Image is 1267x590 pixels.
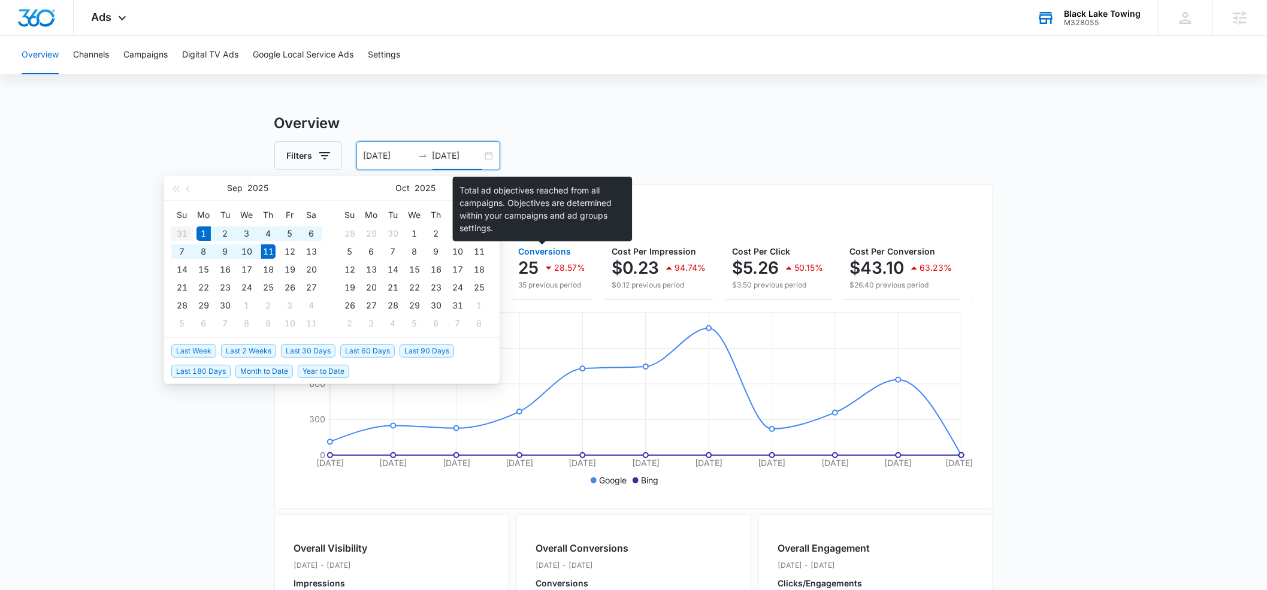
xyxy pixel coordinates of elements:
td: 2025-10-05 [171,314,193,332]
td: 2025-09-17 [236,261,258,279]
span: Last Week [171,344,216,358]
div: 13 [364,262,379,277]
div: 1 [240,298,254,313]
th: Su [171,205,193,225]
td: 2025-10-14 [382,261,404,279]
div: 16 [218,262,232,277]
p: 50.15% [795,264,824,272]
h2: Overall Engagement [778,541,870,555]
div: 3 [364,316,379,331]
div: 12 [283,244,297,259]
td: 2025-10-26 [339,296,361,314]
div: 7 [450,316,465,331]
div: 31 [450,298,465,313]
td: 2025-09-28 [171,296,193,314]
td: 2025-10-04 [301,296,322,314]
div: 15 [196,262,211,277]
tspan: [DATE] [506,458,533,468]
td: 2025-10-08 [404,243,425,261]
div: 22 [407,280,422,295]
p: Google [599,474,627,486]
div: 19 [283,262,297,277]
td: 2025-10-29 [404,296,425,314]
td: 2025-09-24 [236,279,258,296]
div: 28 [386,298,400,313]
td: 2025-09-08 [193,243,214,261]
td: 2025-09-12 [279,243,301,261]
input: End date [433,149,482,162]
span: Ads [92,11,112,23]
div: 3 [283,298,297,313]
td: 2025-09-25 [258,279,279,296]
td: 2025-10-12 [339,261,361,279]
span: Conversions [519,246,571,256]
th: Tu [382,205,404,225]
div: 26 [343,298,357,313]
td: 2025-09-15 [193,261,214,279]
h3: Overview [274,113,993,134]
td: 2025-10-11 [468,243,490,261]
div: 2 [261,298,276,313]
span: Year to Date [298,365,349,378]
span: Last 60 Days [340,344,395,358]
div: 5 [175,316,189,331]
td: 2025-10-06 [361,243,382,261]
td: 2025-11-05 [404,314,425,332]
td: 2025-09-21 [171,279,193,296]
td: 2025-09-28 [339,225,361,243]
div: 23 [429,280,443,295]
span: Month to Date [235,365,293,378]
div: 7 [175,244,189,259]
span: Cost Per Conversion [850,246,936,256]
tspan: [DATE] [884,458,912,468]
td: 2025-09-20 [301,261,322,279]
div: 6 [196,316,211,331]
td: 2025-10-24 [447,279,468,296]
td: 2025-11-01 [468,296,490,314]
div: 4 [304,298,319,313]
td: 2025-10-13 [361,261,382,279]
input: Start date [364,149,413,162]
div: 2 [343,316,357,331]
th: Fr [279,205,301,225]
td: 2025-10-30 [425,296,447,314]
div: 4 [386,316,400,331]
tspan: [DATE] [632,458,660,468]
td: 2025-11-04 [382,314,404,332]
div: 8 [472,316,486,331]
div: 8 [407,244,422,259]
div: 3 [240,226,254,241]
td: 2025-09-27 [301,279,322,296]
div: 10 [240,244,254,259]
th: Mo [361,205,382,225]
td: 2025-11-03 [361,314,382,332]
div: 17 [240,262,254,277]
div: 6 [429,316,443,331]
span: Cost Per Click [733,246,791,256]
div: 6 [364,244,379,259]
p: Bing [641,474,658,486]
td: 2025-10-22 [404,279,425,296]
p: 63.23% [920,264,952,272]
td: 2025-09-18 [258,261,279,279]
td: 2025-10-28 [382,296,404,314]
th: Th [425,205,447,225]
td: 2025-11-02 [339,314,361,332]
th: Sa [301,205,322,225]
td: 2025-09-05 [279,225,301,243]
div: 23 [218,280,232,295]
td: 2025-10-07 [382,243,404,261]
th: Fr [447,205,468,225]
td: 2025-09-26 [279,279,301,296]
div: 16 [429,262,443,277]
div: 28 [175,298,189,313]
td: 2025-10-02 [425,225,447,243]
div: 11 [304,316,319,331]
td: 2025-10-01 [404,225,425,243]
div: 30 [429,298,443,313]
td: 2025-10-02 [258,296,279,314]
div: 12 [343,262,357,277]
tspan: [DATE] [316,458,344,468]
button: Digital TV Ads [182,36,238,74]
div: 5 [343,244,357,259]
